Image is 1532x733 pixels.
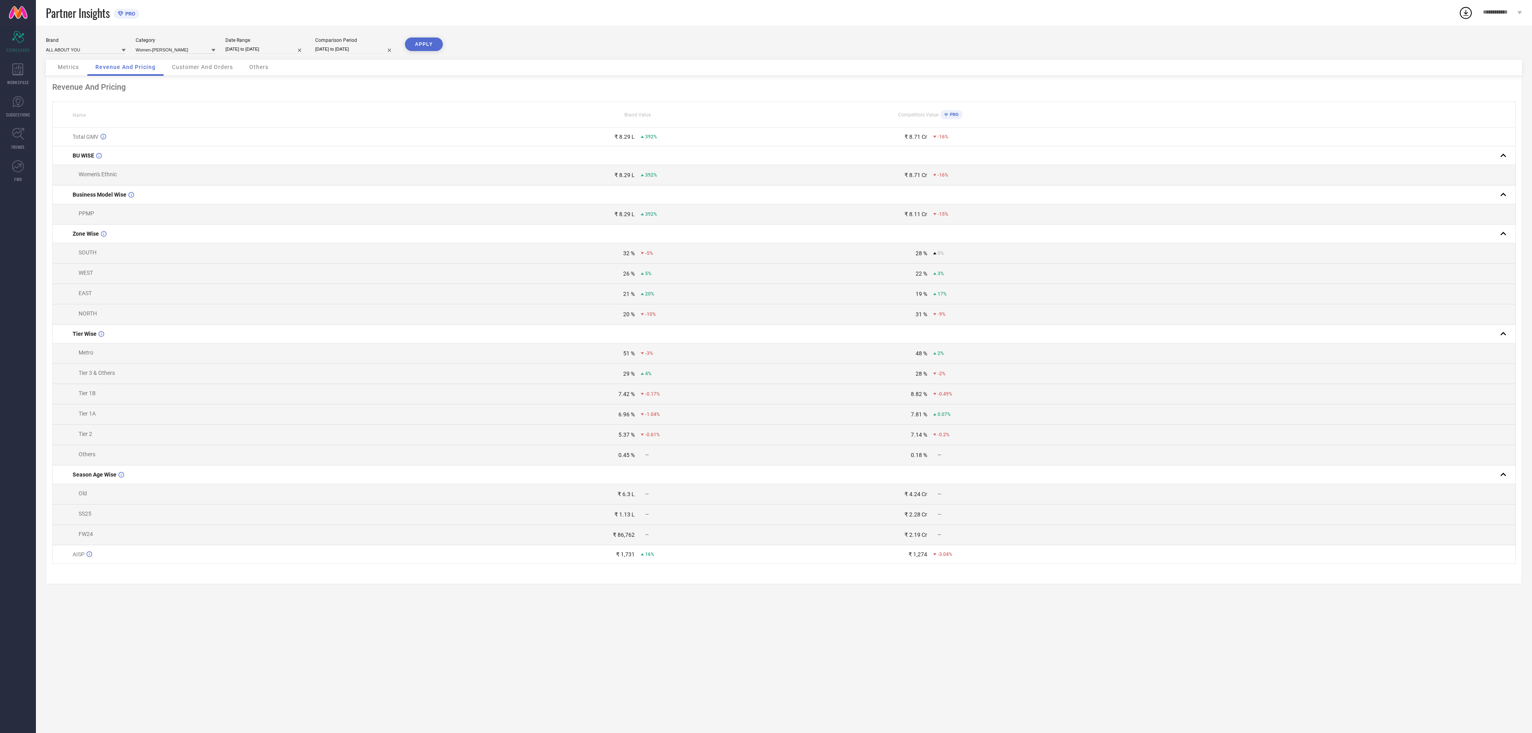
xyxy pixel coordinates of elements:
div: 7.42 % [618,391,635,397]
span: -2% [938,371,946,376]
span: WORKSPACE [7,79,29,85]
div: 0.18 % [911,452,927,458]
span: SS25 [79,510,91,517]
div: ₹ 86,762 [613,532,635,538]
div: ₹ 1,731 [616,551,635,558]
span: -0.61% [645,432,660,437]
div: 8.82 % [911,391,927,397]
span: Zone Wise [73,231,99,237]
div: Open download list [1459,6,1473,20]
span: 392% [645,134,657,140]
span: AISP [73,551,85,558]
span: -15% [938,211,948,217]
span: Name [73,112,86,118]
div: 22 % [916,270,927,277]
div: 20 % [623,311,635,317]
div: 5.37 % [618,432,635,438]
span: SCORECARDS [6,47,30,53]
span: 2% [938,351,944,356]
div: ₹ 2.19 Cr [904,532,927,538]
div: ₹ 8.71 Cr [904,134,927,140]
span: Customer And Orders [172,64,233,70]
span: 0% [938,250,944,256]
span: 20% [645,291,654,297]
span: EAST [79,290,92,296]
span: — [645,452,649,458]
span: — [938,512,941,517]
span: SUGGESTIONS [6,112,30,118]
span: -0.17% [645,391,660,397]
span: -5% [645,250,653,256]
div: ₹ 1.13 L [614,511,635,518]
span: SOUTH [79,249,97,256]
span: PRO [948,112,959,117]
span: WEST [79,270,93,276]
div: 48 % [916,350,927,357]
div: 31 % [916,311,927,317]
span: Tier 1A [79,410,96,417]
span: Tier Wise [73,331,97,337]
span: -9% [938,311,946,317]
span: 392% [645,211,657,217]
span: FW24 [79,531,93,537]
div: ₹ 4.24 Cr [904,491,927,497]
span: 5% [645,271,651,276]
div: ₹ 1,274 [908,551,927,558]
input: Select date range [225,45,305,53]
span: Brand Value [624,112,651,118]
span: — [645,512,649,517]
span: — [938,532,941,538]
span: -10% [645,311,656,317]
div: 26 % [623,270,635,277]
div: ₹ 8.29 L [614,211,635,217]
span: -1.04% [645,412,660,417]
span: 17% [938,291,947,297]
span: Tier 3 & Others [79,370,115,376]
span: PRO [123,11,135,17]
span: 3% [938,271,944,276]
div: 21 % [623,291,635,297]
span: Tier 2 [79,431,92,437]
div: 32 % [623,250,635,256]
span: Women's Ethnic [79,171,117,177]
span: -3% [645,351,653,356]
div: 0.45 % [618,452,635,458]
span: -16% [938,172,948,178]
div: ₹ 8.71 Cr [904,172,927,178]
span: — [645,532,649,538]
span: Competitors Value [898,112,938,118]
span: Metro [79,349,93,356]
input: Select comparison period [315,45,395,53]
span: -16% [938,134,948,140]
div: 7.14 % [911,432,927,438]
span: Metrics [58,64,79,70]
div: 51 % [623,350,635,357]
span: Others [79,451,95,457]
div: ₹ 8.11 Cr [904,211,927,217]
div: Brand [46,37,126,43]
span: Partner Insights [46,5,110,21]
div: 29 % [623,370,635,377]
div: ₹ 6.3 L [618,491,635,497]
div: Category [136,37,215,43]
div: ₹ 2.28 Cr [904,511,927,518]
div: 7.81 % [911,411,927,418]
div: ₹ 8.29 L [614,172,635,178]
div: Revenue And Pricing [52,82,1516,92]
span: 16% [645,552,654,557]
span: NORTH [79,310,97,317]
span: TRENDS [11,144,25,150]
span: 0.07% [938,412,951,417]
span: PPMP [79,210,94,217]
span: BU WISE [73,152,94,159]
div: ₹ 8.29 L [614,134,635,140]
span: Tier 1B [79,390,96,396]
div: Date Range [225,37,305,43]
span: Revenue And Pricing [95,64,156,70]
span: — [938,452,941,458]
span: 392% [645,172,657,178]
div: Comparison Period [315,37,395,43]
span: 4% [645,371,651,376]
div: 28 % [916,250,927,256]
span: — [938,491,941,497]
